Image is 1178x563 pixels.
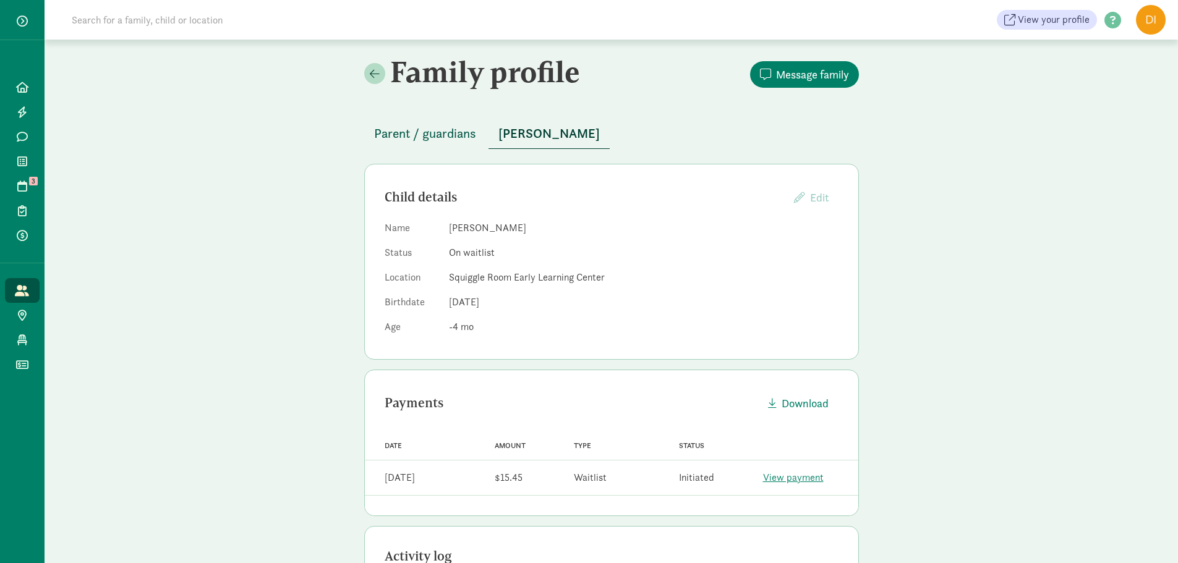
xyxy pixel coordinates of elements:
[29,177,38,185] span: 3
[489,127,610,141] a: [PERSON_NAME]
[385,245,439,265] dt: Status
[449,245,839,260] dd: On waitlist
[782,395,829,412] span: Download
[385,270,439,290] dt: Location
[385,221,439,240] dt: Name
[758,390,839,417] button: Download
[1018,12,1090,27] span: View your profile
[997,10,1097,30] a: View your profile
[449,221,839,235] dd: [PERSON_NAME]
[449,320,474,333] span: -4
[763,471,824,484] a: View payment
[364,127,486,141] a: Parent / guardians
[385,441,402,450] span: Date
[385,320,439,339] dt: Age
[64,7,411,32] input: Search for a family, child or location
[495,470,523,485] div: $15.45
[374,124,476,143] span: Parent / guardians
[449,295,479,308] span: [DATE]
[574,441,591,450] span: Type
[498,124,600,143] span: [PERSON_NAME]
[5,174,40,198] a: 3
[489,119,610,149] button: [PERSON_NAME]
[750,61,859,88] button: Message family
[385,295,439,315] dt: Birthdate
[776,66,849,83] span: Message family
[364,54,609,89] h2: Family profile
[679,441,704,450] span: Status
[495,441,526,450] span: Amount
[385,393,758,413] div: Payments
[1116,504,1178,563] iframe: Chat Widget
[385,187,784,207] div: Child details
[784,184,839,211] button: Edit
[810,190,829,205] span: Edit
[449,270,839,285] dd: Squiggle Room Early Learning Center
[574,470,607,485] div: Waitlist
[364,119,486,148] button: Parent / guardians
[385,470,415,485] div: [DATE]
[679,470,714,485] div: Initiated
